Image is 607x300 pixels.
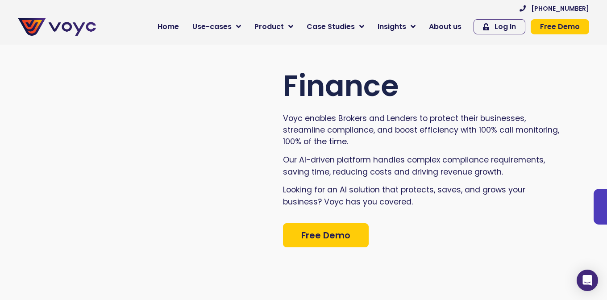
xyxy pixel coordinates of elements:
h2: Finance [283,69,562,104]
span: [PHONE_NUMBER] [531,5,589,12]
a: Home [151,18,186,36]
span: Free Demo [540,23,580,30]
span: Case Studies [307,21,355,32]
span: Looking for an AI solution that protects, saves, and grows your business? Voyc has you covered. [283,184,525,207]
span: Insights [378,21,406,32]
span: Use-cases [192,21,232,32]
span: Voyc enables Brokers and Lenders to protect their businesses, streamline compliance, and boost ef... [283,113,559,147]
a: Free Demo [283,223,369,247]
span: Free Demo [301,231,350,240]
a: Use-cases [186,18,248,36]
a: Case Studies [300,18,371,36]
img: voyc-full-logo [18,18,96,36]
a: Free Demo [531,19,589,34]
span: Our AI-driven platform handles complex compliance requirements, saving time, reducing costs and d... [283,154,545,177]
span: About us [429,21,461,32]
span: Log In [495,23,516,30]
a: [PHONE_NUMBER] [520,5,589,12]
div: Open Intercom Messenger [577,270,598,291]
span: Home [158,21,179,32]
a: About us [422,18,468,36]
a: Product [248,18,300,36]
span: Product [254,21,284,32]
a: Insights [371,18,422,36]
a: Log In [474,19,525,34]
